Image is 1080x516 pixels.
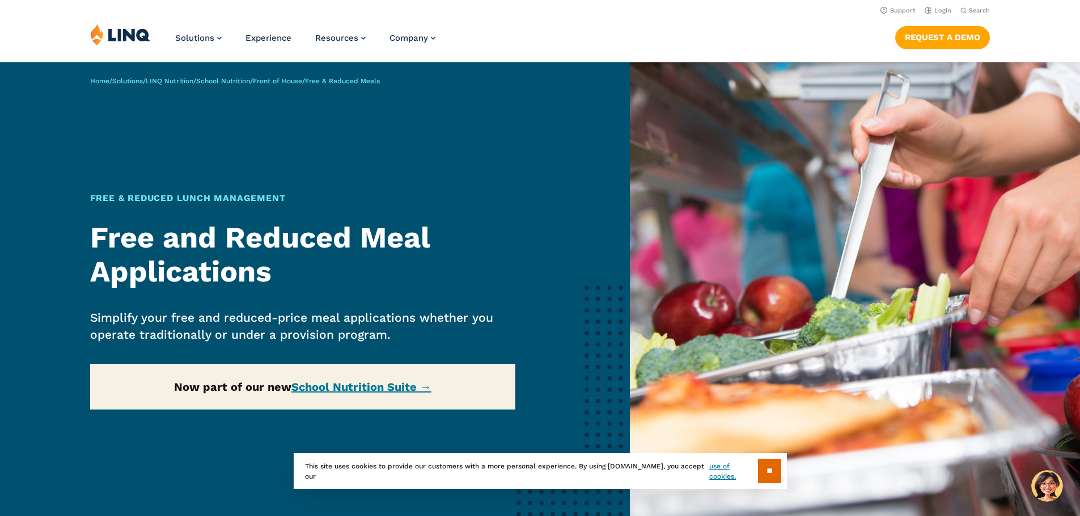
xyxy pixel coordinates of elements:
div: This site uses cookies to provide our customers with a more personal experience. By using [DOMAIN... [294,453,787,489]
span: Solutions [175,33,214,43]
strong: Free and Reduced Meal Applications [90,220,430,289]
a: LINQ Nutrition [146,77,193,85]
button: Open Search Bar [960,6,990,15]
a: Company [389,33,435,43]
strong: Now part of our new [174,380,431,394]
p: Simplify your free and reduced-price meal applications whether you operate traditionally or under... [90,309,516,343]
a: Solutions [112,77,143,85]
span: / / / / / [90,77,380,85]
a: School Nutrition [196,77,250,85]
a: Solutions [175,33,222,43]
button: Hello, have a question? Let’s chat. [1031,470,1063,502]
a: use of cookies. [709,461,757,481]
h1: Free & Reduced Lunch Management [90,191,516,205]
nav: Button Navigation [895,24,990,49]
a: Home [90,77,109,85]
nav: Primary Navigation [175,24,435,61]
a: Request a Demo [895,26,990,49]
span: Company [389,33,428,43]
img: LINQ | K‑12 Software [90,24,150,45]
span: Free & Reduced Meals [305,77,380,85]
a: Experience [245,33,291,43]
span: Search [969,7,990,14]
a: Login [925,7,951,14]
a: Front of House [253,77,302,85]
a: Resources [315,33,366,43]
a: School Nutrition Suite → [291,380,431,394]
a: Support [880,7,916,14]
span: Resources [315,33,358,43]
